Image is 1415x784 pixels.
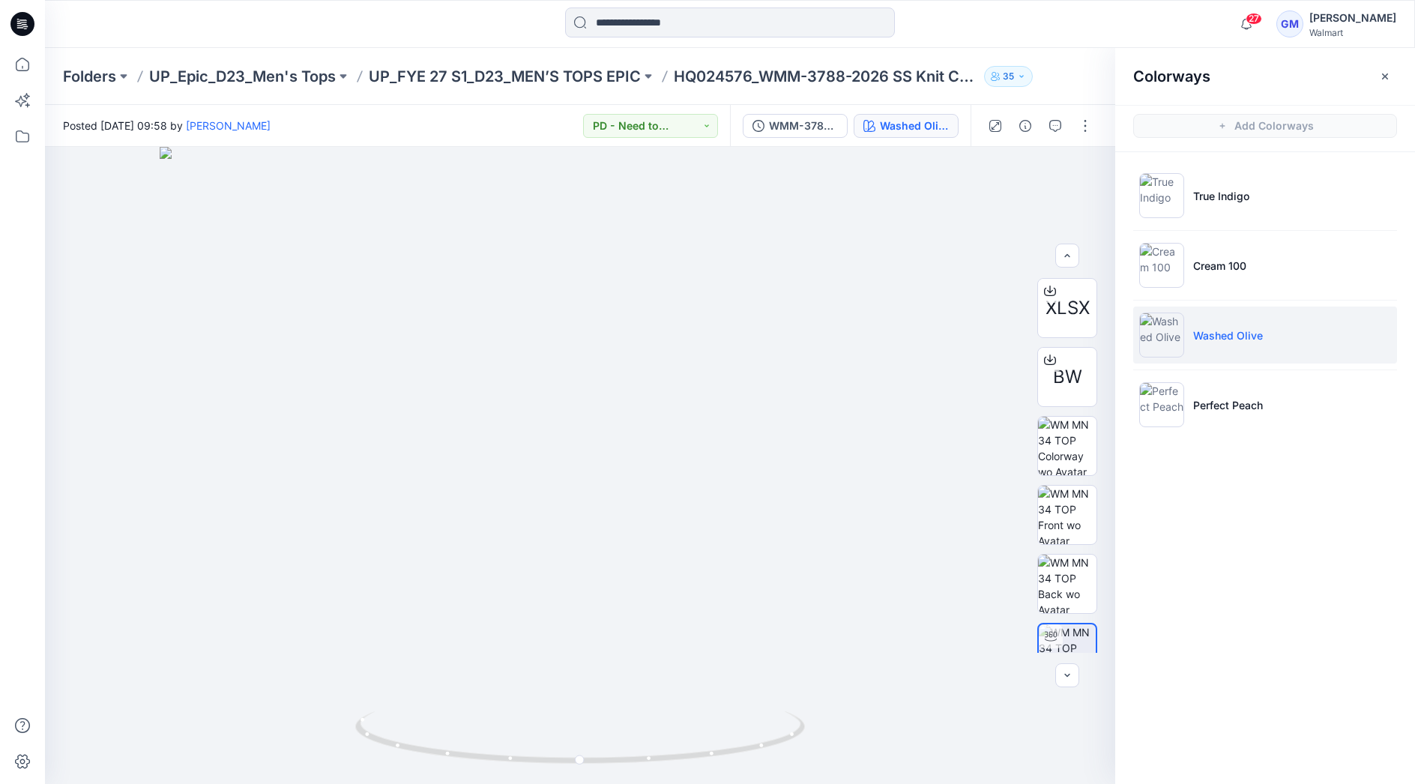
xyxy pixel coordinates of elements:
button: 35 [984,66,1033,87]
img: WM MN 34 TOP Turntable with Avatar [1039,624,1096,681]
img: WM MN 34 TOP Colorway wo Avatar [1038,417,1096,475]
p: Cream 100 [1193,258,1246,274]
span: 27 [1246,13,1262,25]
p: HQ024576_WMM-3788-2026 SS Knit Chambray Shirt [674,66,978,87]
a: Folders [63,66,116,87]
h2: Colorways [1133,67,1210,85]
img: Washed Olive [1139,313,1184,358]
img: True Indigo [1139,173,1184,218]
div: Walmart [1309,27,1396,38]
p: True Indigo [1193,188,1249,204]
button: WMM-3788-2026 SS Knit Chambray Shirt_Full Colorway [743,114,848,138]
span: BW [1053,364,1082,391]
div: GM [1276,10,1303,37]
div: Washed Olive [880,118,949,134]
span: XLSX [1046,295,1090,322]
div: WMM-3788-2026 SS Knit Chambray Shirt_Full Colorway [769,118,838,134]
button: Details [1013,114,1037,138]
img: Perfect Peach [1139,382,1184,427]
button: Washed Olive [854,114,959,138]
p: 35 [1003,68,1014,85]
span: Posted [DATE] 09:58 by [63,118,271,133]
a: [PERSON_NAME] [186,119,271,132]
p: Washed Olive [1193,328,1263,343]
a: UP_Epic_D23_Men's Tops [149,66,336,87]
a: UP_FYE 27 S1_D23_MEN’S TOPS EPIC [369,66,641,87]
div: [PERSON_NAME] [1309,9,1396,27]
p: Perfect Peach [1193,397,1263,413]
img: WM MN 34 TOP Back wo Avatar [1038,555,1096,613]
img: eyJhbGciOiJIUzI1NiIsImtpZCI6IjAiLCJzbHQiOiJzZXMiLCJ0eXAiOiJKV1QifQ.eyJkYXRhIjp7InR5cGUiOiJzdG9yYW... [160,147,1001,784]
img: WM MN 34 TOP Front wo Avatar [1038,486,1096,544]
img: Cream 100 [1139,243,1184,288]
